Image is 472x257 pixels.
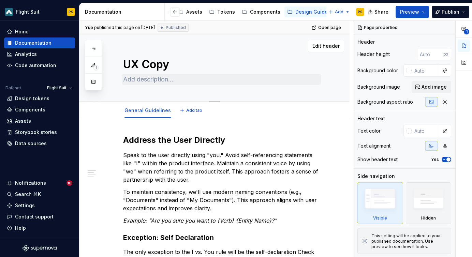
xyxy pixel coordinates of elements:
div: Components [250,9,280,15]
div: Help [15,225,26,231]
button: Add [326,7,352,17]
button: Edit header [308,40,344,52]
a: Home [4,26,75,37]
div: Background color [357,67,398,74]
span: Published [166,25,186,30]
div: General Guidelines [122,103,174,117]
img: ae17a8fc-ed36-44fb-9b50-585d1c09ec6e.png [5,8,13,16]
div: PS [358,9,363,15]
strong: Address the User Directly [123,135,225,145]
a: Assets [4,116,75,126]
span: 1 [93,65,99,71]
button: Notifications10 [4,178,75,188]
span: Add tab [186,108,202,113]
div: Tokens [217,9,235,15]
button: Search ⌘K [4,189,75,200]
div: Hidden [421,215,436,221]
a: Design tokens [4,93,75,104]
button: Add tab [178,106,205,115]
a: Design Guides [284,6,333,17]
a: Data sources [4,138,75,149]
a: General Guidelines [124,107,171,113]
button: Flight SuitPS [1,4,78,19]
div: Header text [357,115,385,122]
em: Example: "Are you sure you want to {Verb} {Entity Name}?" [123,217,277,224]
p: To maintain consistency, we'll use modern naming conventions (e.g., "Documents" instead of "My Do... [123,188,322,212]
div: Design Guides [295,9,330,15]
button: Flight Suit [44,83,75,93]
span: Share [374,9,388,15]
div: Visible [373,215,387,221]
span: Preview [400,9,419,15]
div: Code automation [15,62,56,69]
div: Show header text [357,156,398,163]
div: PS [69,9,73,15]
div: This setting will be applied to your published documentation. Use preview to see how it looks. [371,233,447,250]
div: Header [357,39,375,45]
span: Open page [318,25,341,30]
div: Notifications [15,180,46,186]
a: Components [4,104,75,115]
input: Auto [417,48,443,60]
a: Open page [310,23,344,32]
a: Code automation [4,60,75,71]
p: px [443,51,448,57]
div: Background image [357,84,400,90]
div: Settings [15,202,35,209]
span: Yue [85,25,93,30]
div: Documentation [85,9,162,15]
div: Page tree [136,5,293,19]
div: Flight Suit [16,9,40,15]
div: Documentation [15,40,51,46]
span: 10 [67,180,72,186]
span: Flight Suit [47,85,67,91]
div: Header height [357,51,390,58]
span: 1 [464,29,469,34]
div: Dataset [5,85,21,91]
div: Search ⌘K [15,191,41,198]
button: Add image [412,81,451,93]
span: Edit header [312,43,340,49]
h3: Exception: Self Declaration [123,233,322,242]
div: Background aspect ratio [357,99,413,105]
button: Publish [432,6,469,18]
button: Help [4,223,75,233]
p: Speak to the user directly using "you." Avoid self-referencing statements like "I" within the pro... [123,151,322,184]
a: Tokens [206,6,238,17]
div: published this page on [DATE] [94,25,155,30]
textarea: UX Copy [122,56,321,73]
div: Data sources [15,140,47,147]
a: Settings [4,200,75,211]
button: Share [365,6,393,18]
div: Storybook stories [15,129,57,136]
div: Assets [15,118,31,124]
div: Text alignment [357,142,390,149]
div: Hidden [406,182,452,224]
div: Visible [357,182,403,224]
span: Add image [422,84,447,90]
div: Home [15,28,29,35]
span: Add [335,9,343,15]
span: Publish [442,9,459,15]
div: Contact support [15,213,54,220]
div: Analytics [15,51,37,58]
div: Design tokens [15,95,49,102]
a: Storybook stories [4,127,75,138]
input: Auto [412,64,439,77]
div: Components [15,106,45,113]
div: Side navigation [357,173,395,180]
input: Auto [412,125,439,137]
button: Preview [396,6,429,18]
button: Contact support [4,211,75,222]
a: Analytics [4,49,75,60]
div: Text color [357,127,381,134]
div: Assets [186,9,202,15]
svg: Supernova Logo [23,245,57,252]
a: Components [239,6,283,17]
a: Documentation [4,37,75,48]
label: Yes [431,157,439,162]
